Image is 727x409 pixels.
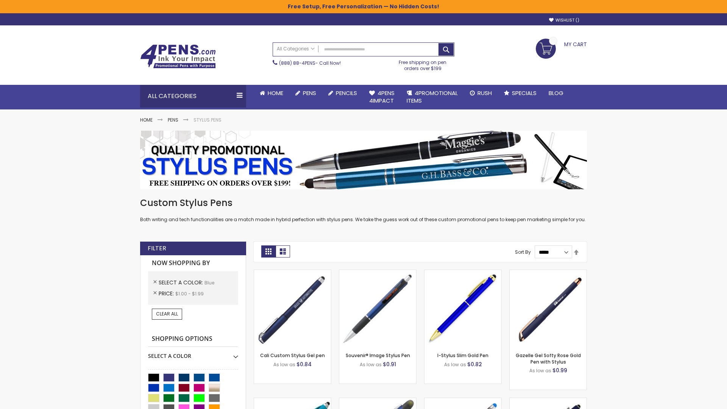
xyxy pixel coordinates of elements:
[407,89,458,105] span: 4PROMOTIONAL ITEMS
[140,197,587,209] h1: Custom Stylus Pens
[277,46,315,52] span: All Categories
[424,270,501,347] img: I-Stylus Slim Gold-Blue
[148,244,166,253] strong: Filter
[152,309,182,319] a: Clear All
[363,85,401,109] a: 4Pens4impact
[424,398,501,404] a: Islander Softy Gel with Stylus - ColorJet Imprint-Blue
[140,197,587,223] div: Both writing and tech functionalities are a match made in hybrid perfection with stylus pens. We ...
[510,270,587,276] a: Gazelle Gel Softy Rose Gold Pen with Stylus-Blue
[369,89,395,105] span: 4Pens 4impact
[273,361,295,368] span: As low as
[512,89,537,97] span: Specials
[543,85,569,101] a: Blog
[279,60,341,66] span: - Call Now!
[360,361,382,368] span: As low as
[498,85,543,101] a: Specials
[549,89,563,97] span: Blog
[339,270,416,276] a: Souvenir® Image Stylus Pen-Blue
[260,352,325,359] a: Cali Custom Stylus Gel pen
[140,44,216,69] img: 4Pens Custom Pens and Promotional Products
[156,311,178,317] span: Clear All
[254,398,331,404] a: Neon Stylus Highlighter-Pen Combo-Blue
[444,361,466,368] span: As low as
[303,89,316,97] span: Pens
[204,279,214,286] span: Blue
[279,60,315,66] a: (888) 88-4PENS
[148,331,238,347] strong: Shopping Options
[159,290,175,297] span: Price
[549,17,579,23] a: Wishlist
[254,85,289,101] a: Home
[477,89,492,97] span: Rush
[339,270,416,347] img: Souvenir® Image Stylus Pen-Blue
[510,270,587,347] img: Gazelle Gel Softy Rose Gold Pen with Stylus-Blue
[140,117,153,123] a: Home
[346,352,410,359] a: Souvenir® Image Stylus Pen
[254,270,331,347] img: Cali Custom Stylus Gel pen-Blue
[510,398,587,404] a: Custom Soft Touch® Metal Pens with Stylus-Blue
[383,361,396,368] span: $0.91
[148,347,238,360] div: Select A Color
[140,85,246,108] div: All Categories
[273,43,318,55] a: All Categories
[391,56,455,72] div: Free shipping on pen orders over $199
[140,131,587,189] img: Stylus Pens
[261,245,276,258] strong: Grid
[515,249,531,255] label: Sort By
[193,117,222,123] strong: Stylus Pens
[159,279,204,286] span: Select A Color
[464,85,498,101] a: Rush
[148,255,238,271] strong: Now Shopping by
[322,85,363,101] a: Pencils
[339,398,416,404] a: Souvenir® Jalan Highlighter Stylus Pen Combo-Blue
[467,361,482,368] span: $0.82
[529,367,551,374] span: As low as
[289,85,322,101] a: Pens
[336,89,357,97] span: Pencils
[552,367,567,374] span: $0.99
[254,270,331,276] a: Cali Custom Stylus Gel pen-Blue
[168,117,178,123] a: Pens
[175,290,204,297] span: $1.00 - $1.99
[401,85,464,109] a: 4PROMOTIONALITEMS
[296,361,312,368] span: $0.84
[437,352,488,359] a: I-Stylus Slim Gold Pen
[268,89,283,97] span: Home
[516,352,581,365] a: Gazelle Gel Softy Rose Gold Pen with Stylus
[424,270,501,276] a: I-Stylus Slim Gold-Blue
